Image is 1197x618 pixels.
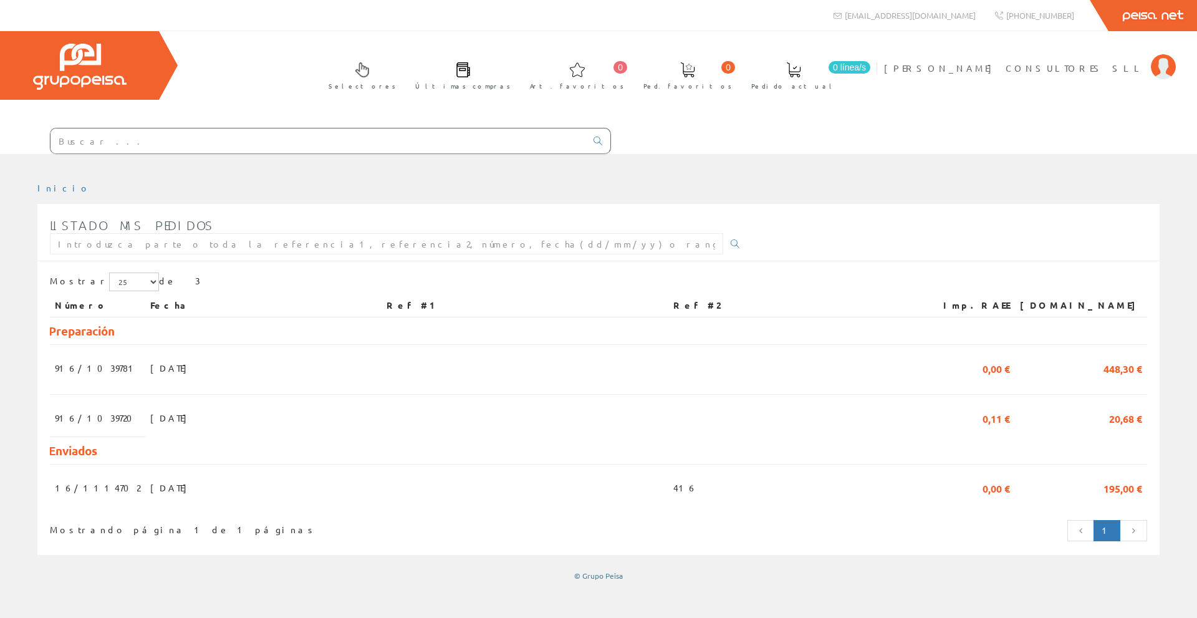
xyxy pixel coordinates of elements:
a: Selectores [316,52,402,97]
a: Últimas compras [403,52,517,97]
a: Página actual [1094,520,1120,541]
input: Buscar ... [50,128,586,153]
th: Número [50,294,145,317]
span: Listado mis pedidos [50,218,214,233]
span: 916/1039781 [55,357,138,379]
a: Página siguiente [1120,520,1147,541]
span: 0,00 € [983,477,1010,498]
th: Ref #2 [668,294,921,317]
span: 0 [613,61,627,74]
span: Enviados [49,443,97,458]
span: 16/1114702 [55,477,140,498]
input: Introduzca parte o toda la referencia1, referencia2, número, fecha(dd/mm/yy) o rango de fechas(dd... [50,233,723,254]
span: Selectores [329,80,396,92]
span: [DATE] [150,357,193,379]
a: [PERSON_NAME] CONSULTORES SLL [884,52,1176,64]
span: Ped. favoritos [643,80,732,92]
span: Art. favoritos [530,80,624,92]
span: 416 [673,477,698,498]
span: 916/1039720 [55,407,140,428]
a: Página anterior [1067,520,1095,541]
span: [PHONE_NUMBER] [1006,10,1074,21]
div: © Grupo Peisa [37,571,1160,581]
div: Mostrando página 1 de 1 páginas [50,519,496,536]
span: 0 línea/s [829,61,870,74]
label: Mostrar [50,273,159,291]
span: [DATE] [150,407,193,428]
span: 0 [721,61,735,74]
span: 448,30 € [1103,357,1142,379]
span: [EMAIL_ADDRESS][DOMAIN_NAME] [845,10,976,21]
span: 20,68 € [1109,407,1142,428]
span: 0,00 € [983,357,1010,379]
span: Preparación [49,323,115,339]
span: Pedido actual [751,80,836,92]
select: Mostrar [109,273,159,291]
span: [PERSON_NAME] CONSULTORES SLL [884,62,1145,74]
span: [DATE] [150,477,193,498]
span: 0,11 € [983,407,1010,428]
th: Fecha [145,294,382,317]
img: Grupo Peisa [33,44,127,90]
span: Últimas compras [415,80,511,92]
a: Inicio [37,182,90,193]
th: Ref #1 [382,294,668,317]
span: 195,00 € [1103,477,1142,498]
th: Imp.RAEE [921,294,1015,317]
div: de 3 [50,273,1147,294]
th: [DOMAIN_NAME] [1015,294,1147,317]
